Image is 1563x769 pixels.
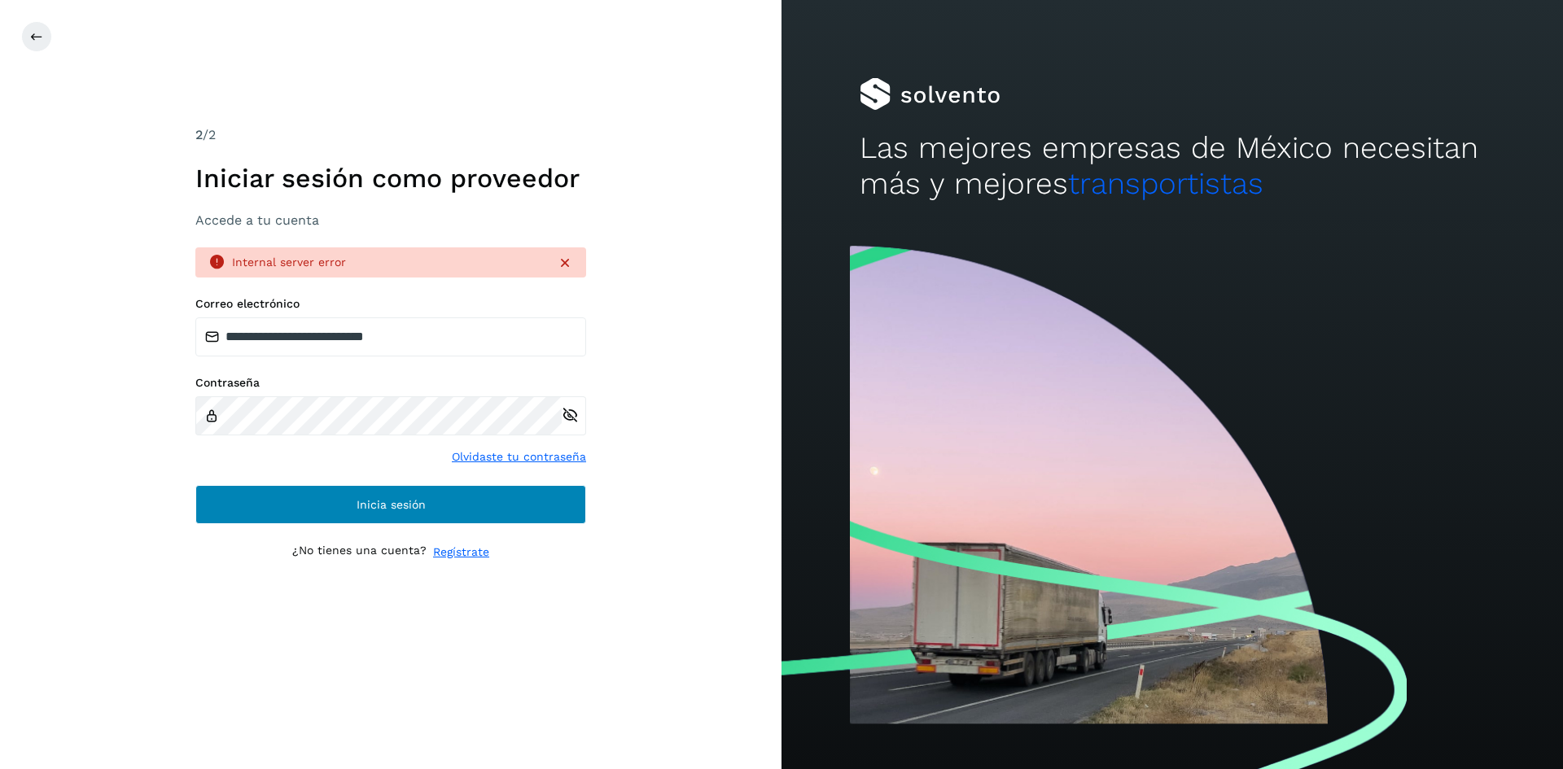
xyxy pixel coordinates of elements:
[433,544,489,561] a: Regístrate
[195,376,586,390] label: Contraseña
[860,130,1485,203] h2: Las mejores empresas de México necesitan más y mejores
[195,163,586,194] h1: Iniciar sesión como proveedor
[232,254,544,271] div: Internal server error
[195,297,586,311] label: Correo electrónico
[357,499,426,510] span: Inicia sesión
[195,212,586,228] h3: Accede a tu cuenta
[195,127,203,142] span: 2
[195,125,586,145] div: /2
[267,580,514,644] iframe: reCAPTCHA
[292,544,427,561] p: ¿No tienes una cuenta?
[1068,166,1263,201] span: transportistas
[195,485,586,524] button: Inicia sesión
[452,448,586,465] a: Olvidaste tu contraseña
